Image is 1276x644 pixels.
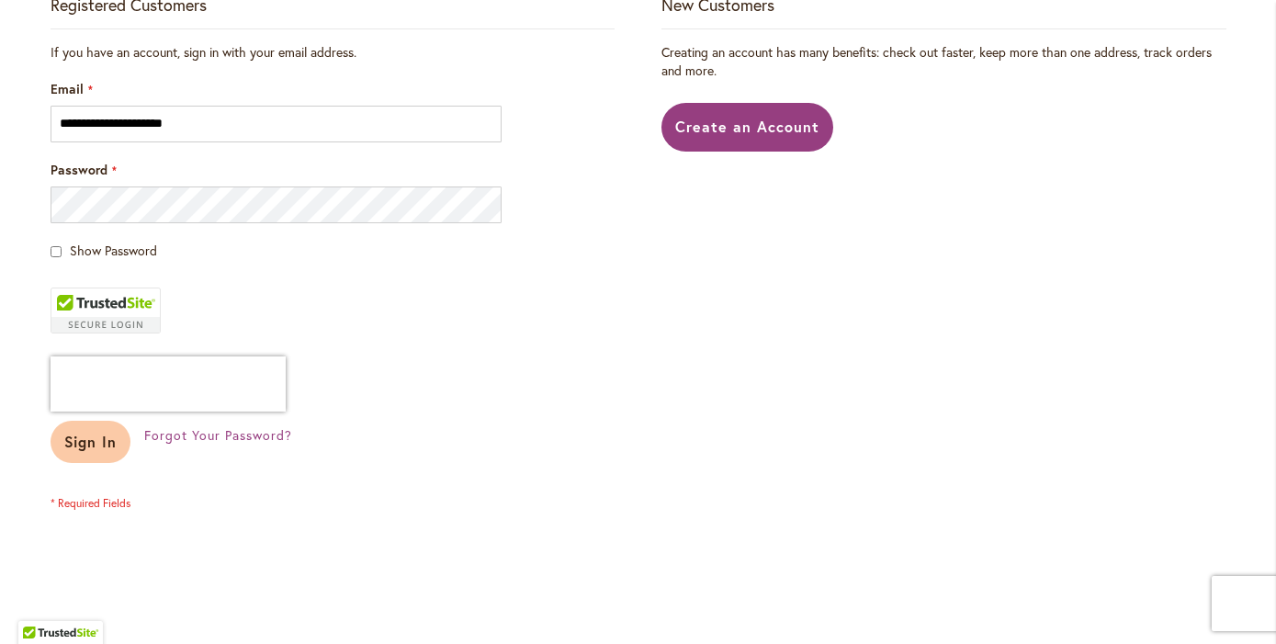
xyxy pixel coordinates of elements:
[51,43,615,62] div: If you have an account, sign in with your email address.
[51,161,107,178] span: Password
[70,242,157,259] span: Show Password
[51,80,84,97] span: Email
[51,356,286,412] iframe: reCAPTCHA
[144,426,291,445] a: Forgot Your Password?
[51,421,131,463] button: Sign In
[64,432,118,451] span: Sign In
[14,579,65,630] iframe: Launch Accessibility Center
[51,288,161,333] div: TrustedSite Certified
[675,117,819,136] span: Create an Account
[661,43,1225,80] p: Creating an account has many benefits: check out faster, keep more than one address, track orders...
[661,103,833,152] a: Create an Account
